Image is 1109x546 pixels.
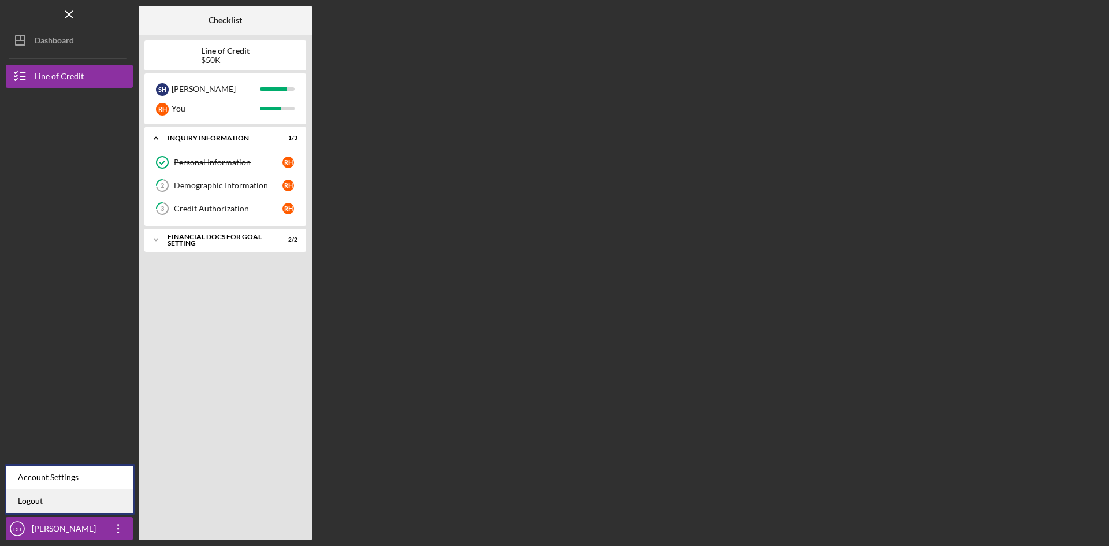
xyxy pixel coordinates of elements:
[156,103,169,116] div: R H
[6,517,133,540] button: RH[PERSON_NAME]
[13,526,21,532] text: RH
[168,135,269,142] div: INQUIRY INFORMATION
[150,174,300,197] a: 2Demographic InformationRH
[168,233,269,247] div: Financial Docs for Goal Setting
[6,489,133,513] a: Logout
[150,197,300,220] a: 3Credit AuthorizationRH
[201,46,250,55] b: Line of Credit
[174,204,282,213] div: Credit Authorization
[277,135,297,142] div: 1 / 3
[209,16,242,25] b: Checklist
[156,83,169,96] div: S H
[172,79,260,99] div: [PERSON_NAME]
[35,29,74,55] div: Dashboard
[161,182,164,190] tspan: 2
[282,203,294,214] div: R H
[282,180,294,191] div: R H
[29,517,104,543] div: [PERSON_NAME]
[174,181,282,190] div: Demographic Information
[150,151,300,174] a: Personal InformationRH
[161,205,164,213] tspan: 3
[172,99,260,118] div: You
[6,466,133,489] div: Account Settings
[6,65,133,88] button: Line of Credit
[277,236,297,243] div: 2 / 2
[174,158,282,167] div: Personal Information
[282,157,294,168] div: R H
[35,65,84,91] div: Line of Credit
[6,29,133,52] button: Dashboard
[201,55,250,65] div: $50K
